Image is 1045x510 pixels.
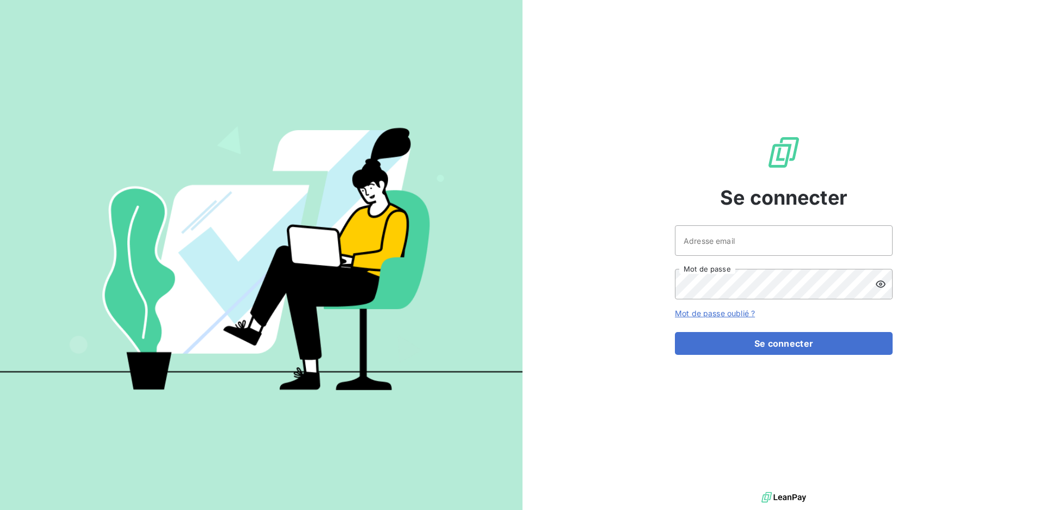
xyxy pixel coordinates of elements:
[720,183,847,212] span: Se connecter
[675,309,755,318] a: Mot de passe oublié ?
[675,225,893,256] input: placeholder
[761,489,806,506] img: logo
[766,135,801,170] img: Logo LeanPay
[675,332,893,355] button: Se connecter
